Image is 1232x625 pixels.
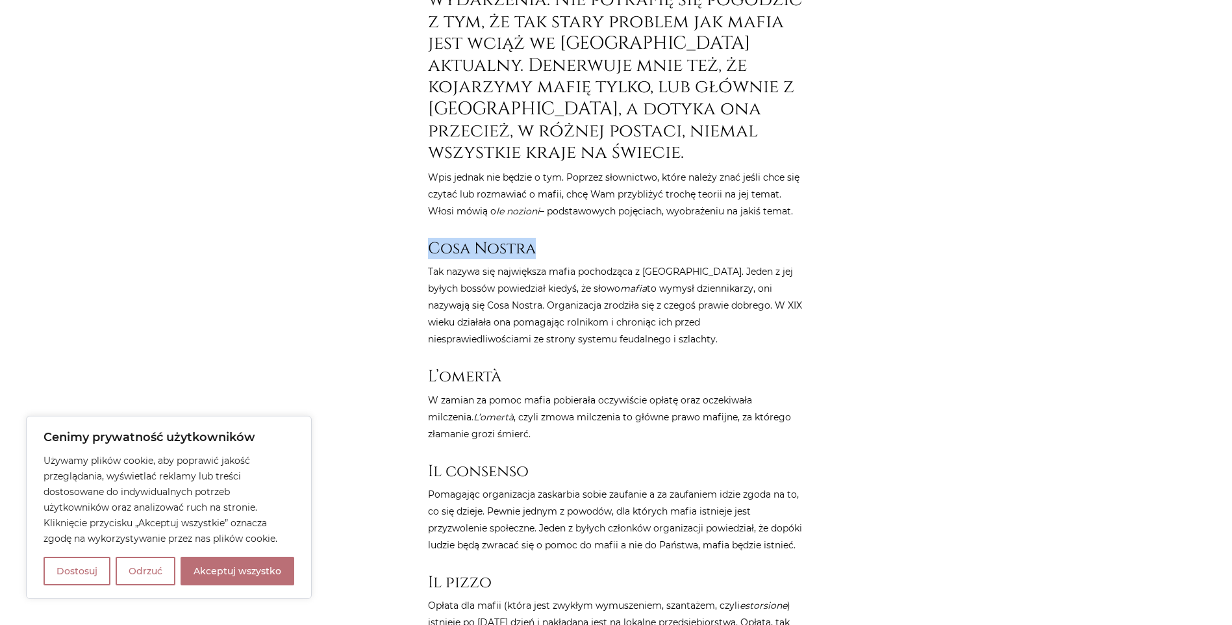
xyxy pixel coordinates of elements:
[428,367,805,386] h3: L’omertà
[620,283,647,294] em: mafia
[44,557,110,585] button: Dostosuj
[507,205,540,217] em: nozioni
[428,169,805,220] p: Wpis jednak nie będzie o tym. Poprzez słownictwo, które należy znać jeśli chce się czytać lub roz...
[428,263,805,348] p: Tak nazywa się największa mafia pochodząca z [GEOGRAPHIC_DATA]. Jeden z jej byłych bossów powiedz...
[428,462,805,481] h3: Il consenso
[496,205,504,217] em: le
[116,557,175,585] button: Odrzuć
[428,239,805,258] h3: Cosa Nostra
[428,486,805,554] p: Pomagając organizacja zaskarbia sobie zaufanie a za zaufaniem idzie zgoda na to, co się dzieje. P...
[428,392,805,442] p: W zamian za pomoc mafia pobierała oczywiście opłatę oraz oczekiwała milczenia. , czyli zmowa milc...
[181,557,294,585] button: Akceptuj wszystko
[44,453,294,546] p: Używamy plików cookie, aby poprawić jakość przeglądania, wyświetlać reklamy lub treści dostosowan...
[44,429,294,445] p: Cenimy prywatność użytkowników
[428,573,805,592] h3: Il pizzo
[473,411,514,423] em: L’omertà
[740,600,787,611] em: estorsione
